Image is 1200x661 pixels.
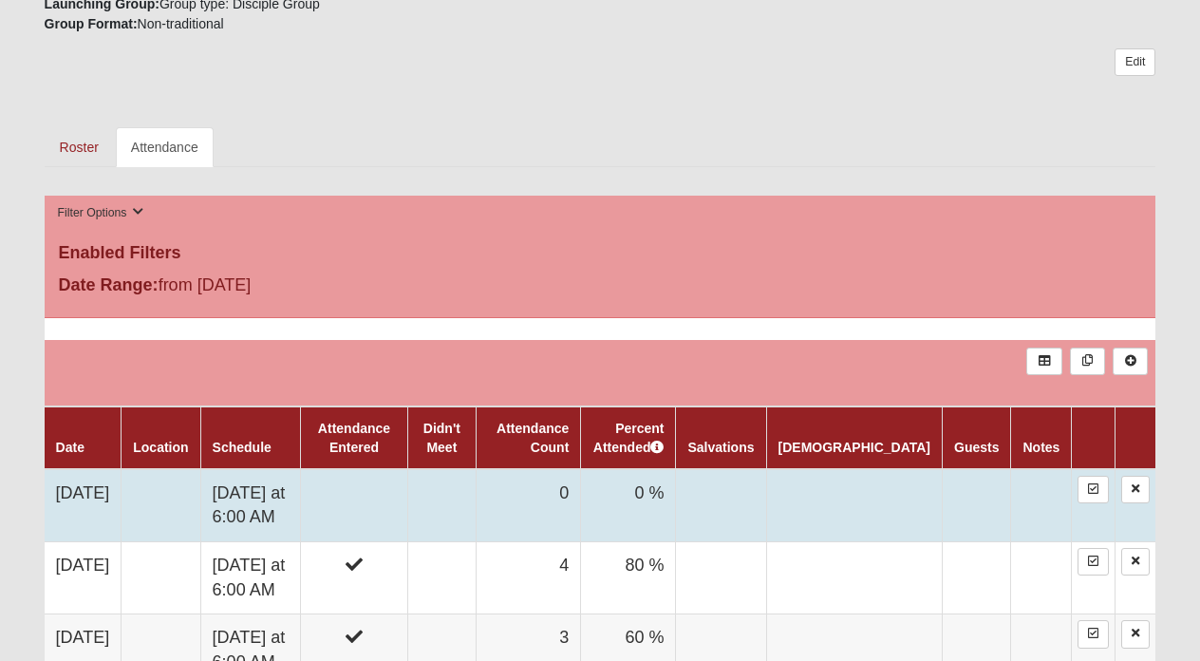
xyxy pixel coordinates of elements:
strong: Group Format: [45,16,138,31]
a: Attendance Entered [318,421,390,455]
a: Enter Attendance [1078,548,1109,576]
a: Attendance [116,127,214,167]
a: Alt+N [1113,348,1148,375]
a: Attendance Count [497,421,569,455]
td: [DATE] at 6:00 AM [200,541,300,614]
a: Delete [1121,476,1150,503]
td: 4 [476,541,581,614]
a: Schedule [213,440,272,455]
td: 80 % [581,541,676,614]
button: Filter Options [52,203,150,223]
th: [DEMOGRAPHIC_DATA] [766,406,942,469]
td: 0 % [581,469,676,542]
td: [DATE] [45,541,122,614]
a: Notes [1022,440,1059,455]
td: [DATE] at 6:00 AM [200,469,300,542]
td: 0 [476,469,581,542]
th: Guests [943,406,1011,469]
td: [DATE] [45,469,122,542]
a: Delete [1121,620,1150,648]
a: Location [133,440,188,455]
a: Merge Records into Merge Template [1070,348,1105,375]
a: Delete [1121,548,1150,576]
h4: Enabled Filters [59,243,1142,264]
label: Date Range: [59,273,159,298]
a: Roster [45,127,114,167]
div: from [DATE] [45,273,415,303]
a: Enter Attendance [1078,476,1109,503]
a: Edit [1115,48,1155,76]
a: Percent Attended [593,421,665,455]
th: Salvations [676,406,766,469]
a: Date [56,440,84,455]
a: Didn't Meet [423,421,460,455]
a: Enter Attendance [1078,620,1109,648]
a: Export to Excel [1026,348,1061,375]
